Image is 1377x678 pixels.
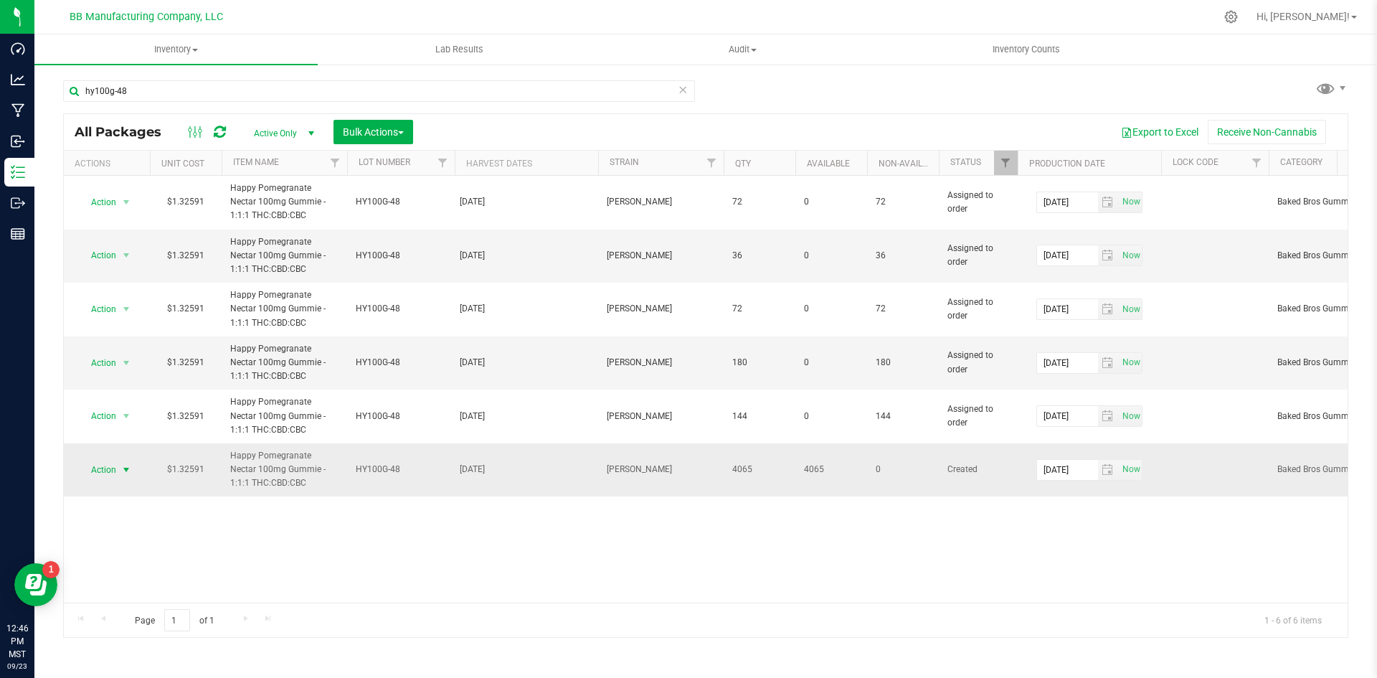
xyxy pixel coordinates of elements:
[356,249,446,263] span: HY100G-48
[876,249,930,263] span: 36
[879,159,942,169] a: Non-Available
[150,283,222,336] td: $1.32591
[1257,11,1350,22] span: Hi, [PERSON_NAME]!
[735,159,751,169] a: Qty
[1280,157,1322,167] a: Category
[75,159,144,169] div: Actions
[161,159,204,169] a: Unit Cost
[607,195,715,209] span: [PERSON_NAME]
[6,661,28,672] p: 09/23
[610,157,639,167] a: Strain
[1118,192,1142,212] span: select
[150,176,222,230] td: $1.32591
[230,288,339,330] span: Happy Pomegranate Nectar 100mg Gummie - 1:1:1 THC:CBD:CBC
[230,342,339,384] span: Happy Pomegranate Nectar 100mg Gummie - 1:1:1 THC:CBD:CBC
[150,390,222,443] td: $1.32591
[6,622,28,661] p: 12:46 PM MST
[356,356,446,369] span: HY100G-48
[75,124,176,140] span: All Packages
[1119,352,1143,373] span: Set Current date
[343,126,404,138] span: Bulk Actions
[1098,299,1119,319] span: select
[732,249,787,263] span: 36
[118,192,136,212] span: select
[230,182,339,223] span: Happy Pomegranate Nectar 100mg Gummie - 1:1:1 THC:CBD:CBC
[1245,151,1269,175] a: Filter
[876,356,930,369] span: 180
[1118,406,1142,426] span: select
[1118,353,1142,373] span: select
[230,395,339,437] span: Happy Pomegranate Nectar 100mg Gummie - 1:1:1 THC:CBD:CBC
[70,11,223,23] span: BB Manufacturing Company, LLC
[230,235,339,277] span: Happy Pomegranate Nectar 100mg Gummie - 1:1:1 THC:CBD:CBC
[607,463,715,476] span: [PERSON_NAME]
[14,563,57,606] iframe: Resource center
[678,80,688,99] span: Clear
[807,159,850,169] a: Available
[700,151,724,175] a: Filter
[34,43,318,56] span: Inventory
[455,151,598,176] th: Harvest Dates
[118,245,136,265] span: select
[1119,406,1143,427] span: Set Current date
[1119,299,1143,320] span: Set Current date
[876,410,930,423] span: 144
[460,410,594,423] div: Value 1: 2025-02-03
[11,227,25,241] inline-svg: Reports
[356,410,446,423] span: HY100G-48
[431,151,455,175] a: Filter
[230,449,339,491] span: Happy Pomegranate Nectar 100mg Gummie - 1:1:1 THC:CBD:CBC
[460,195,594,209] div: Value 1: 2025-02-03
[947,242,1009,269] span: Assigned to order
[118,299,136,319] span: select
[11,103,25,118] inline-svg: Manufacturing
[732,356,787,369] span: 180
[732,302,787,316] span: 72
[607,356,715,369] span: [PERSON_NAME]
[804,410,858,423] span: 0
[233,157,279,167] a: Item Name
[460,249,594,263] div: Value 1: 2025-02-03
[876,463,930,476] span: 0
[416,43,503,56] span: Lab Results
[1098,406,1119,426] span: select
[876,195,930,209] span: 72
[1118,299,1142,319] span: select
[1173,157,1219,167] a: Lock Code
[884,34,1168,65] a: Inventory Counts
[118,406,136,426] span: select
[804,195,858,209] span: 0
[460,463,594,476] div: Value 1: 2025-02-03
[804,463,858,476] span: 4065
[947,296,1009,323] span: Assigned to order
[1253,609,1333,631] span: 1 - 6 of 6 items
[804,356,858,369] span: 0
[78,245,117,265] span: Action
[804,302,858,316] span: 0
[460,356,594,369] div: Value 1: 2025-02-03
[947,189,1009,216] span: Assigned to order
[123,609,226,631] span: Page of 1
[1119,192,1143,212] span: Set Current date
[1119,245,1143,266] span: Set Current date
[607,410,715,423] span: [PERSON_NAME]
[947,402,1009,430] span: Assigned to order
[732,463,787,476] span: 4065
[732,410,787,423] span: 144
[607,249,715,263] span: [PERSON_NAME]
[602,43,884,56] span: Audit
[118,353,136,373] span: select
[78,192,117,212] span: Action
[1208,120,1326,144] button: Receive Non-Cannabis
[78,353,117,373] span: Action
[42,561,60,578] iframe: Resource center unread badge
[323,151,347,175] a: Filter
[1118,245,1142,265] span: select
[333,120,413,144] button: Bulk Actions
[1098,460,1119,480] span: select
[11,42,25,56] inline-svg: Dashboard
[78,406,117,426] span: Action
[318,34,601,65] a: Lab Results
[950,157,981,167] a: Status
